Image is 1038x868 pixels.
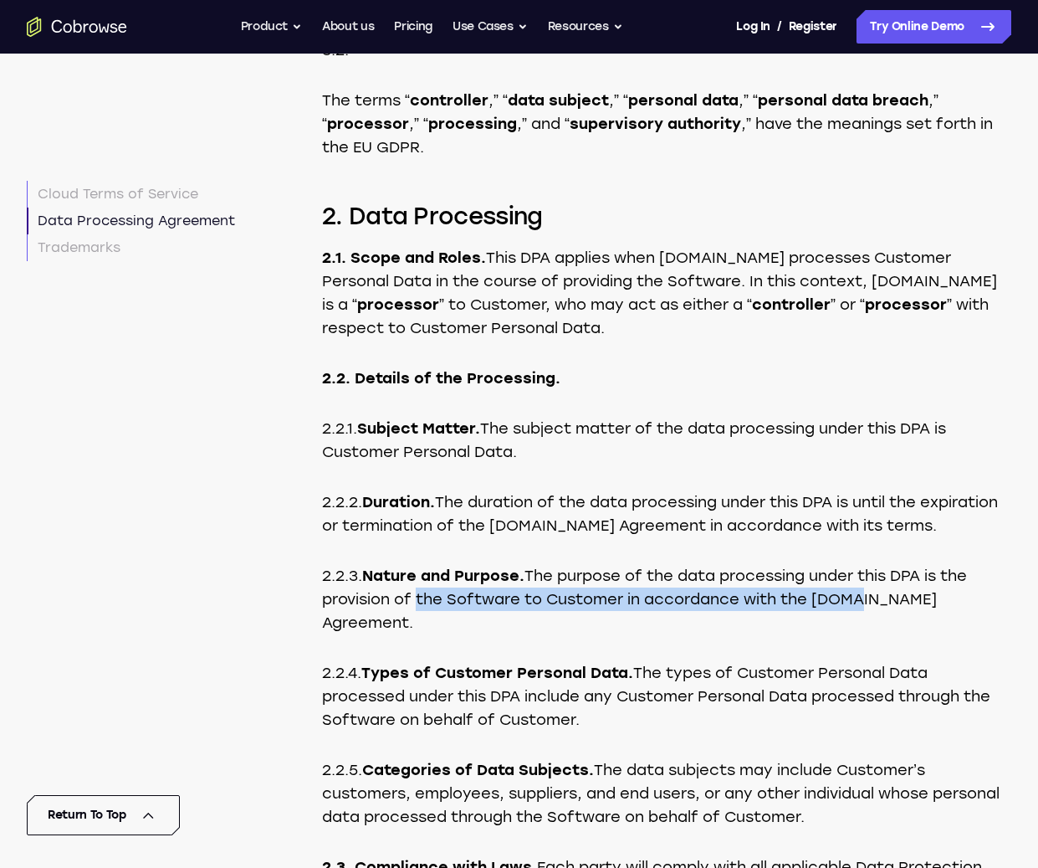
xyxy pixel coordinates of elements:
p: The terms “ ,” “ ,” “ ,” “ ,” “ ,” “ ,” and “ ,” have the meanings set forth in the EU GDPR. [322,89,1011,159]
strong: processor [357,295,439,314]
strong: personal data [628,91,739,110]
strong: personal data breach [758,91,928,110]
button: Use Cases [453,10,528,44]
p: 2.2.3. The purpose of the data processing under this DPA is the provision of the Software to Cust... [322,564,1011,634]
p: 2.2.1. The subject matter of the data processing under this DPA is Customer Personal Data. [322,417,1011,464]
strong: processing [428,115,517,133]
h3: 2. Data Processing [322,199,1011,233]
a: Trademarks [27,234,235,261]
strong: data subject [508,91,609,110]
span: / [777,17,782,37]
strong: 2.2. Details of the Processing. [322,369,560,388]
a: About us [322,10,374,44]
button: Return To Top [27,795,180,835]
button: Product [241,10,303,44]
a: Log In [736,10,770,44]
strong: controller [410,91,488,110]
p: This DPA applies when [DOMAIN_NAME] processes Customer Personal Data in the course of providing t... [322,246,1011,340]
p: 2.2.5. The data subjects may include Customer’s customers, employees, suppliers, and end users, o... [322,758,1011,829]
a: Try Online Demo [856,10,1011,44]
strong: Nature and Purpose. [362,567,524,585]
a: Pricing [394,10,432,44]
strong: Duration. [362,493,435,511]
strong: controller [752,295,831,314]
strong: Types of Customer Personal Data. [361,664,633,682]
p: 2.2.2. The duration of the data processing under this DPA is until the expiration or termination ... [322,490,1011,537]
p: 2.2.4. The types of Customer Personal Data processed under this DPA include any Customer Personal... [322,661,1011,732]
strong: Categories of Data Subjects. [362,761,594,779]
strong: supervisory authority [570,115,741,133]
a: Cloud Terms of Service [27,181,235,208]
strong: processor [865,295,947,314]
a: Go to the home page [27,17,127,37]
button: Resources [548,10,623,44]
strong: processor [327,115,409,133]
strong: Subject Matter. [357,419,480,438]
strong: 2.1. Scope and Roles. [322,249,486,267]
a: Data Processing Agreement [27,208,235,234]
a: Register [789,10,837,44]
